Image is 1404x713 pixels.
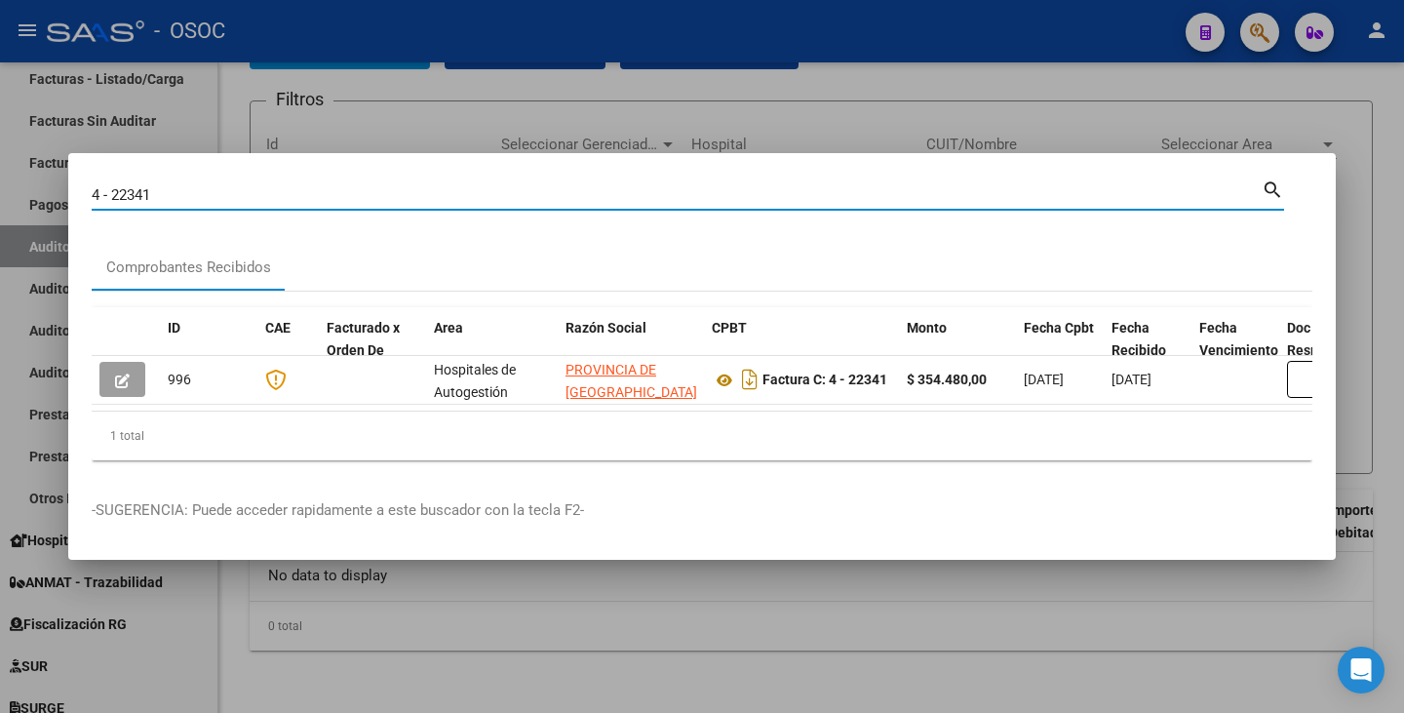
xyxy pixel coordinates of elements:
[1191,307,1279,393] datatable-header-cell: Fecha Vencimiento
[1111,372,1151,387] span: [DATE]
[565,359,696,400] div: 30546662434
[737,364,762,395] i: Descargar documento
[1016,307,1104,393] datatable-header-cell: Fecha Cpbt
[565,320,646,336] span: Razón Social
[762,373,887,388] strong: Factura C: 4 - 22341
[434,362,516,400] span: Hospitales de Autogestión
[1338,647,1384,693] div: Open Intercom Messenger
[434,320,463,336] span: Area
[1024,372,1064,387] span: [DATE]
[168,320,180,336] span: ID
[426,307,558,393] datatable-header-cell: Area
[1199,320,1278,358] span: Fecha Vencimiento
[899,307,1016,393] datatable-header-cell: Monto
[712,320,747,336] span: CPBT
[168,369,250,391] div: 996
[1279,307,1396,393] datatable-header-cell: Doc Respaldatoria
[265,320,291,336] span: CAE
[907,320,947,336] span: Monto
[1111,320,1166,358] span: Fecha Recibido
[1287,320,1375,358] span: Doc Respaldatoria
[257,307,319,393] datatable-header-cell: CAE
[106,257,271,279] div: Comprobantes Recibidos
[558,307,704,393] datatable-header-cell: Razón Social
[92,499,1312,522] p: -SUGERENCIA: Puede acceder rapidamente a este buscador con la tecla F2-
[319,307,426,393] datatable-header-cell: Facturado x Orden De
[704,307,899,393] datatable-header-cell: CPBT
[907,372,987,387] strong: $ 354.480,00
[92,412,1312,460] div: 1 total
[1104,307,1191,393] datatable-header-cell: Fecha Recibido
[1262,177,1284,200] mat-icon: search
[1024,320,1094,336] span: Fecha Cpbt
[327,320,400,358] span: Facturado x Orden De
[565,362,697,444] span: PROVINCIA DE [GEOGRAPHIC_DATA] E [GEOGRAPHIC_DATA]
[160,307,257,393] datatable-header-cell: ID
